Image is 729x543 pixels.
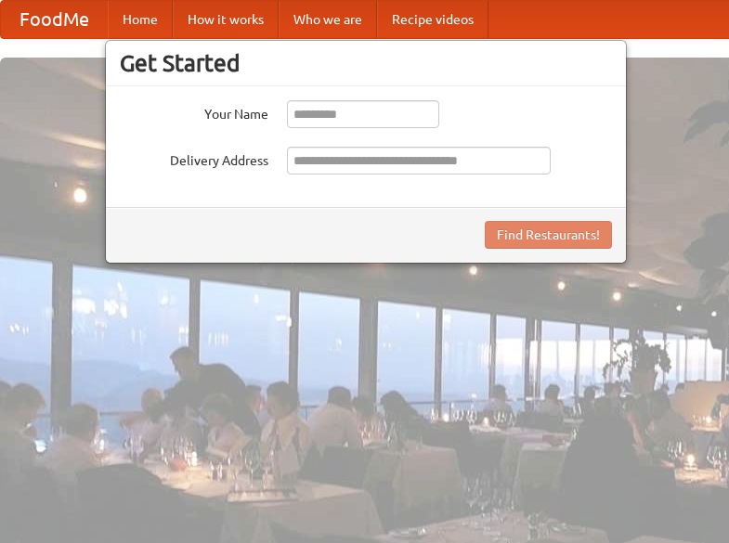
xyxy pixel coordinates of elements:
[108,1,173,38] a: Home
[173,1,279,38] a: How it works
[1,1,108,38] a: FoodMe
[377,1,488,38] a: Recipe videos
[120,49,612,77] h3: Get Started
[120,147,268,170] label: Delivery Address
[485,221,612,249] button: Find Restaurants!
[279,1,377,38] a: Who we are
[120,100,268,123] label: Your Name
